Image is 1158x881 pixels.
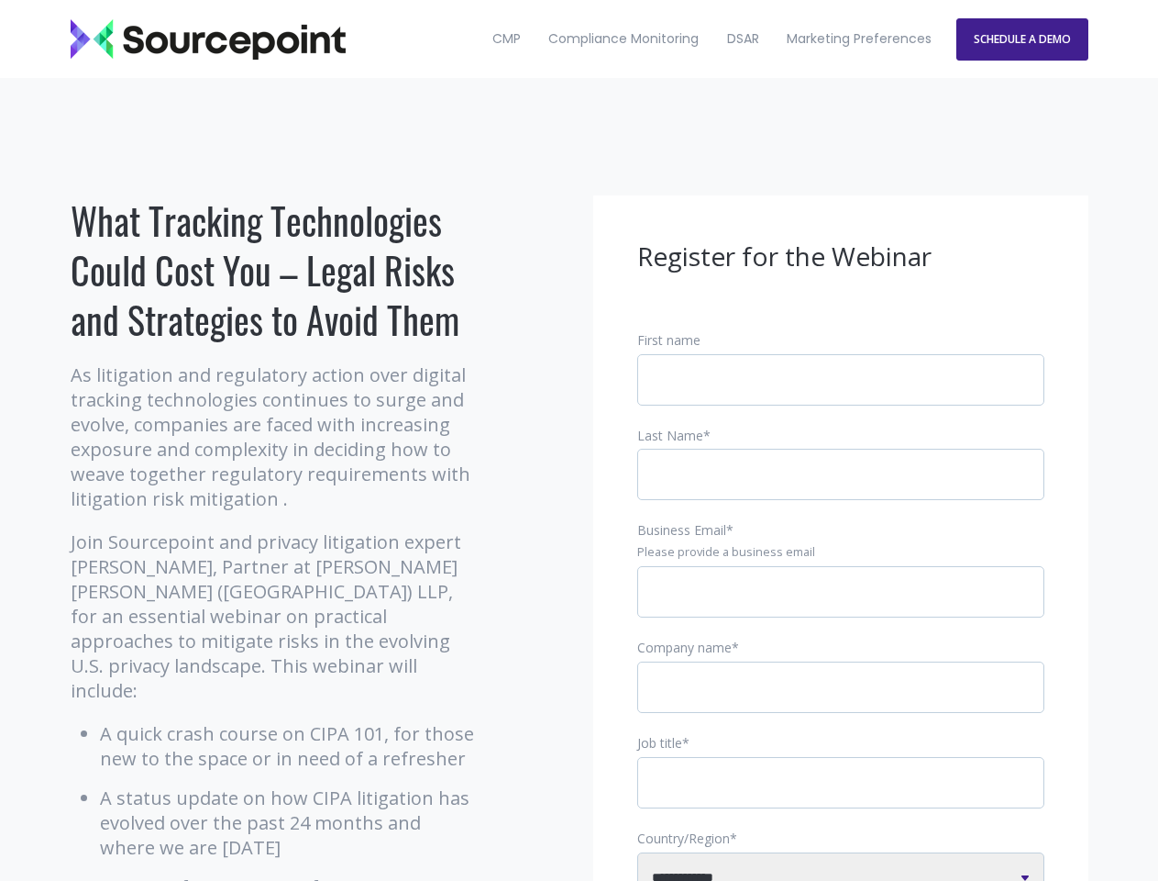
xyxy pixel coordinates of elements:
[637,639,732,656] span: Company name
[637,734,682,752] span: Job title
[637,521,726,539] span: Business Email
[637,240,1044,274] h3: Register for the Webinar
[71,195,479,344] h1: What Tracking Technologies Could Cost You – Legal Risks and Strategies to Avoid Them
[100,721,479,771] li: A quick crash course on CIPA 101, for those new to the space or in need of a refresher
[637,331,700,349] span: First name
[100,786,479,860] li: A status update on how CIPA litigation has evolved over the past 24 months and where we are [DATE]
[71,362,479,511] p: As litigation and regulatory action over digital tracking technologies continues to surge and evo...
[637,830,730,847] span: Country/Region
[637,544,1044,561] legend: Please provide a business email
[71,19,346,60] img: Sourcepoint_logo_black_transparent (2)-2
[71,530,479,703] p: Join Sourcepoint and privacy litigation expert [PERSON_NAME], Partner at [PERSON_NAME] [PERSON_NA...
[956,18,1088,61] a: SCHEDULE A DEMO
[637,427,703,444] span: Last Name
